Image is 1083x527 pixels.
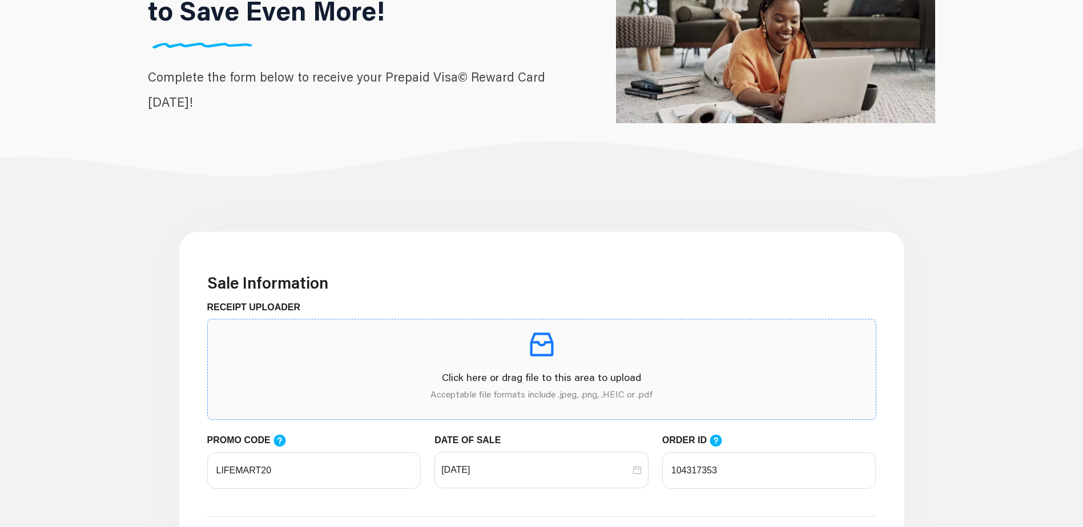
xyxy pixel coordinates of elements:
p: Complete the form below to receive your Prepaid Visa© Reward Card [DATE]! [148,64,569,115]
input: DATE OF SALE [441,463,630,477]
label: ORDER ID [662,433,734,448]
label: DATE OF SALE [434,433,509,447]
img: Divider [148,42,257,48]
span: inboxClick here or drag file to this area to uploadAcceptable file formats include .jpeg, .png, .... [208,319,876,419]
p: Acceptable file formats include .jpeg, .png, .HEIC or .pdf [217,387,867,401]
span: inbox [526,329,558,360]
label: PROMO CODE [207,433,297,448]
label: RECEIPT UPLOADER [207,301,309,314]
h3: Sale Information [207,273,876,293]
p: Click here or drag file to this area to upload [217,370,867,385]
